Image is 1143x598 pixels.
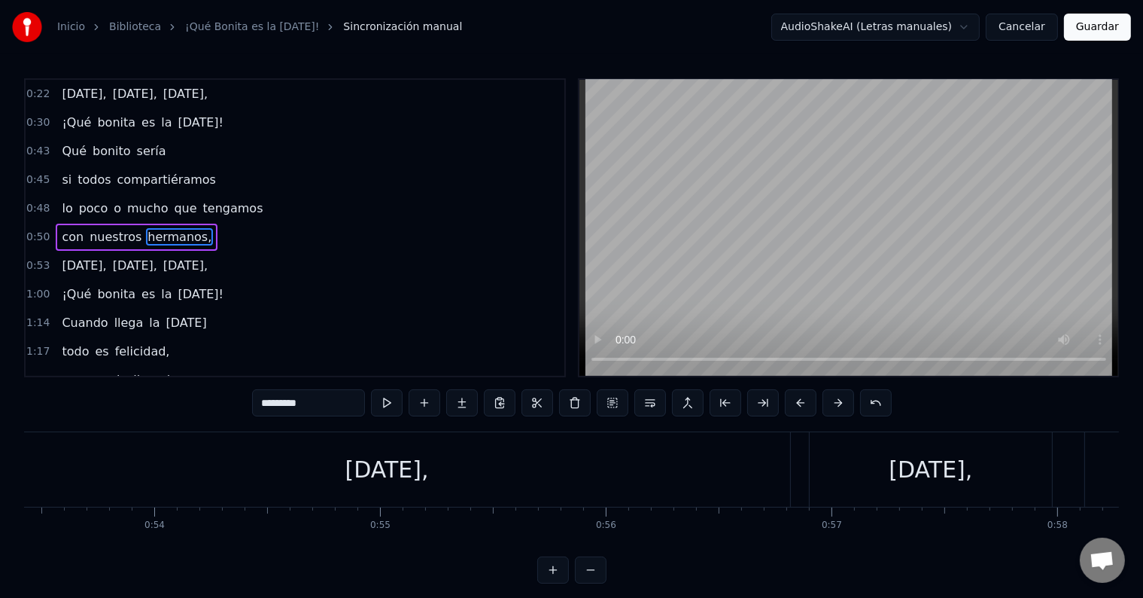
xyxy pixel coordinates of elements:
span: la [160,285,173,303]
span: 0:43 [26,144,50,159]
span: bonito [91,142,132,160]
span: que [172,200,198,217]
div: [DATE], [889,453,973,487]
span: o [112,200,123,217]
a: ¡Qué Bonita es la [DATE]! [185,20,319,35]
span: Sincronización manual [343,20,462,35]
span: 0:22 [26,87,50,102]
span: 0:45 [26,172,50,188]
div: [DATE], [345,453,429,487]
span: 1:00 [26,287,50,302]
div: 0:56 [596,520,616,532]
span: [DATE], [111,257,159,274]
span: con [60,228,85,246]
span: felicidad, [114,343,172,360]
span: nuestros [88,228,143,246]
button: Guardar [1064,14,1131,41]
span: todo [60,343,90,360]
span: es [140,114,157,131]
span: 1:19 [26,373,50,388]
span: [DATE], [162,257,209,274]
span: Cuando [60,314,109,331]
span: [DATE], [60,257,108,274]
a: Biblioteca [109,20,161,35]
span: 0:53 [26,258,50,273]
span: Qué [60,142,88,160]
span: es [140,285,157,303]
span: 0:30 [26,115,50,130]
div: 0:55 [370,520,391,532]
span: 0:50 [26,230,50,245]
span: ¡Qué [60,114,93,131]
span: tengamos [202,200,265,217]
a: Inicio [57,20,85,35]
span: 1:17 [26,344,50,359]
span: llega [113,314,145,331]
span: lo [60,200,74,217]
img: youka [12,12,42,42]
span: la [147,314,161,331]
span: sería [135,142,168,160]
span: si [60,171,73,188]
span: [DATE] [165,314,208,331]
span: la [160,114,173,131]
span: ¡Qué [60,285,93,303]
span: llegada [132,371,179,389]
div: Chat abierto [1080,538,1125,583]
nav: breadcrumb [57,20,462,35]
span: pues [60,371,92,389]
span: es [93,343,110,360]
span: es [96,371,112,389]
div: 0:58 [1047,520,1068,532]
span: 1:14 [26,316,50,331]
span: compartiéramos [116,171,217,188]
div: 0:57 [822,520,842,532]
span: bonita [96,114,137,131]
span: [DATE]! [177,114,226,131]
span: [DATE]! [177,285,226,303]
span: mucho [126,200,169,217]
span: bonita [96,285,137,303]
button: Cancelar [986,14,1058,41]
span: hermanos, [146,228,213,246]
span: todos [76,171,112,188]
span: [DATE], [111,85,159,102]
span: poco [78,200,110,217]
span: [DATE], [162,85,209,102]
span: [DATE], [60,85,108,102]
div: 0:54 [144,520,165,532]
span: la [115,371,129,389]
span: 0:48 [26,201,50,216]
